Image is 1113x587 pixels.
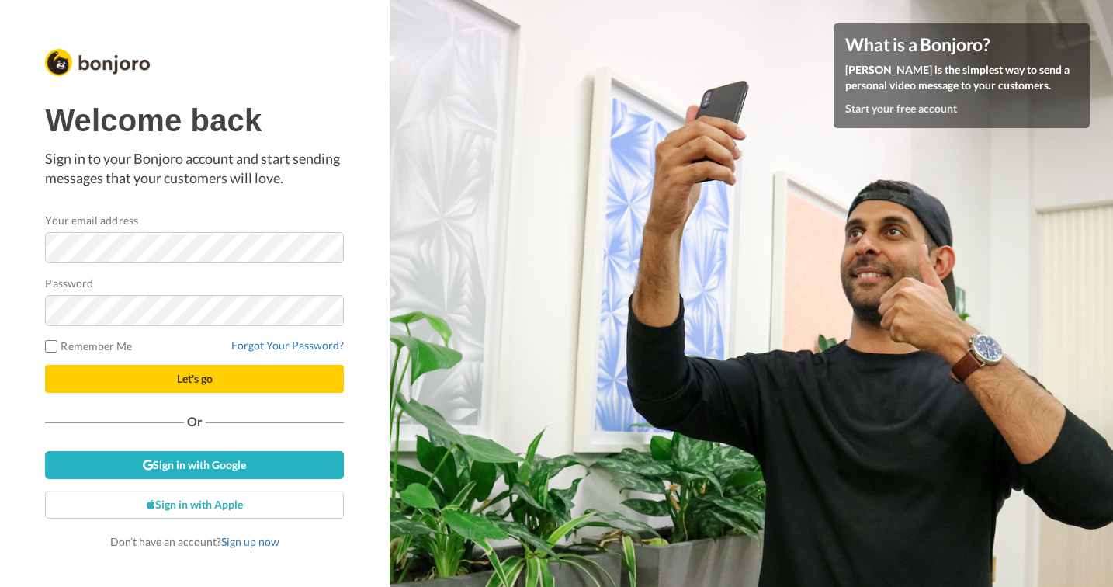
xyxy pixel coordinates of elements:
[231,339,344,352] a: Forgot Your Password?
[184,416,206,427] span: Or
[45,275,93,291] label: Password
[45,451,344,479] a: Sign in with Google
[45,338,132,354] label: Remember Me
[45,149,344,189] p: Sign in to your Bonjoro account and start sending messages that your customers will love.
[177,372,213,385] span: Let's go
[845,62,1078,93] p: [PERSON_NAME] is the simplest way to send a personal video message to your customers.
[45,340,57,353] input: Remember Me
[45,365,344,393] button: Let's go
[845,102,957,115] a: Start your free account
[45,491,344,519] a: Sign in with Apple
[845,35,1078,54] h4: What is a Bonjoro?
[110,535,279,548] span: Don’t have an account?
[45,103,344,137] h1: Welcome back
[221,535,279,548] a: Sign up now
[45,212,137,228] label: Your email address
